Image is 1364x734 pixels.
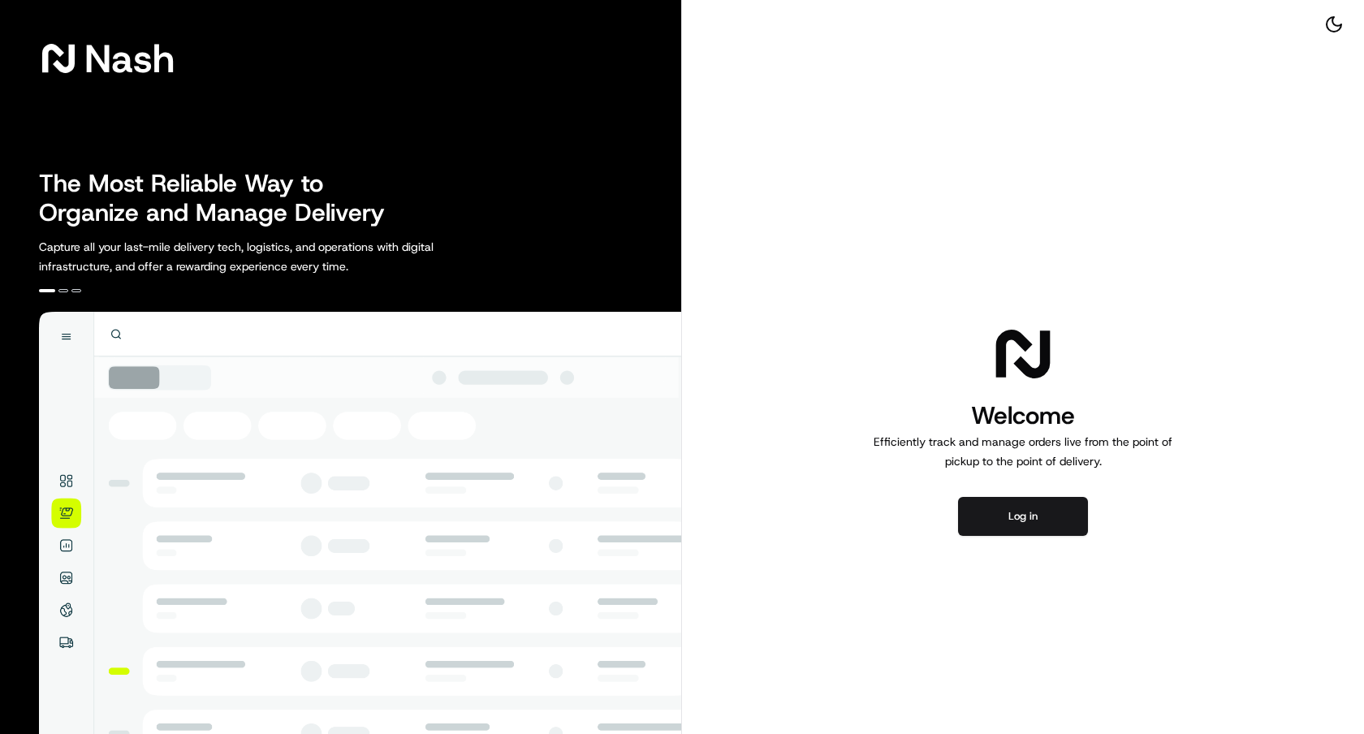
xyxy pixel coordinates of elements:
h1: Welcome [867,399,1179,432]
span: Nash [84,42,175,75]
p: Capture all your last-mile delivery tech, logistics, and operations with digital infrastructure, ... [39,237,507,276]
button: Log in [958,497,1088,536]
h2: The Most Reliable Way to Organize and Manage Delivery [39,169,403,227]
p: Efficiently track and manage orders live from the point of pickup to the point of delivery. [867,432,1179,471]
